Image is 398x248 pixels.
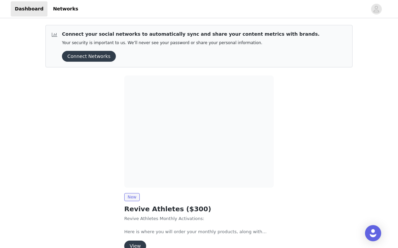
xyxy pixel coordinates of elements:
div: Open Intercom Messenger [365,225,381,241]
a: Networks [49,1,82,17]
a: Dashboard [11,1,47,17]
span: New [124,193,140,201]
div: avatar [373,4,379,14]
p: Here is where you will order your monthly products, along with confirming your monthly deliverabl... [124,228,274,235]
p: Revive Athletes Monthly Activations: [124,215,274,222]
img: Revive MD [124,75,274,188]
p: Your security is important to us. We’ll never see your password or share your personal information. [62,40,320,45]
h2: Revive Athletes ($300) [124,204,274,214]
button: Connect Networks [62,51,116,62]
p: Connect your social networks to automatically sync and share your content metrics with brands. [62,31,320,38]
